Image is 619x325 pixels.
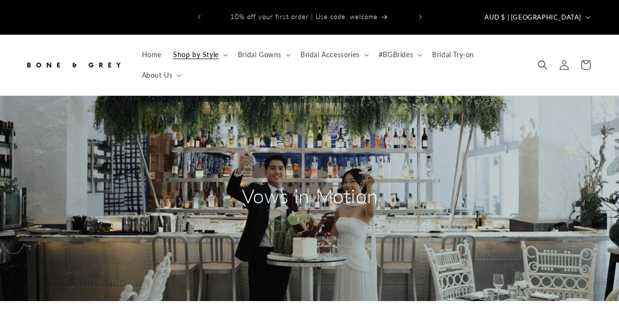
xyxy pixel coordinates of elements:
span: AUD $ | [GEOGRAPHIC_DATA] [484,13,581,22]
span: Bridal Gowns [238,50,281,59]
a: Bone and Grey Bridal [21,50,126,79]
summary: #BGBrides [373,44,426,65]
span: Bridal Try-on [432,50,474,59]
button: Previous announcement [188,8,210,26]
h2: Vows in Motion [217,183,403,209]
span: Home [142,50,161,59]
summary: Bridal Accessories [295,44,373,65]
a: Bridal Try-on [426,44,480,65]
summary: Bridal Gowns [232,44,295,65]
span: #BGBrides [379,50,413,59]
button: AUD $ | [GEOGRAPHIC_DATA] [479,8,595,26]
a: Home [136,44,167,65]
span: 10% off your first order | Use code: welcome [230,13,378,21]
span: Bridal Accessories [300,50,360,59]
span: Shop by Style [173,50,219,59]
span: About Us [142,71,173,80]
summary: About Us [136,65,186,86]
summary: Search [532,54,553,76]
button: Next announcement [410,8,431,26]
summary: Shop by Style [167,44,232,65]
img: Bone and Grey Bridal [24,54,122,76]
